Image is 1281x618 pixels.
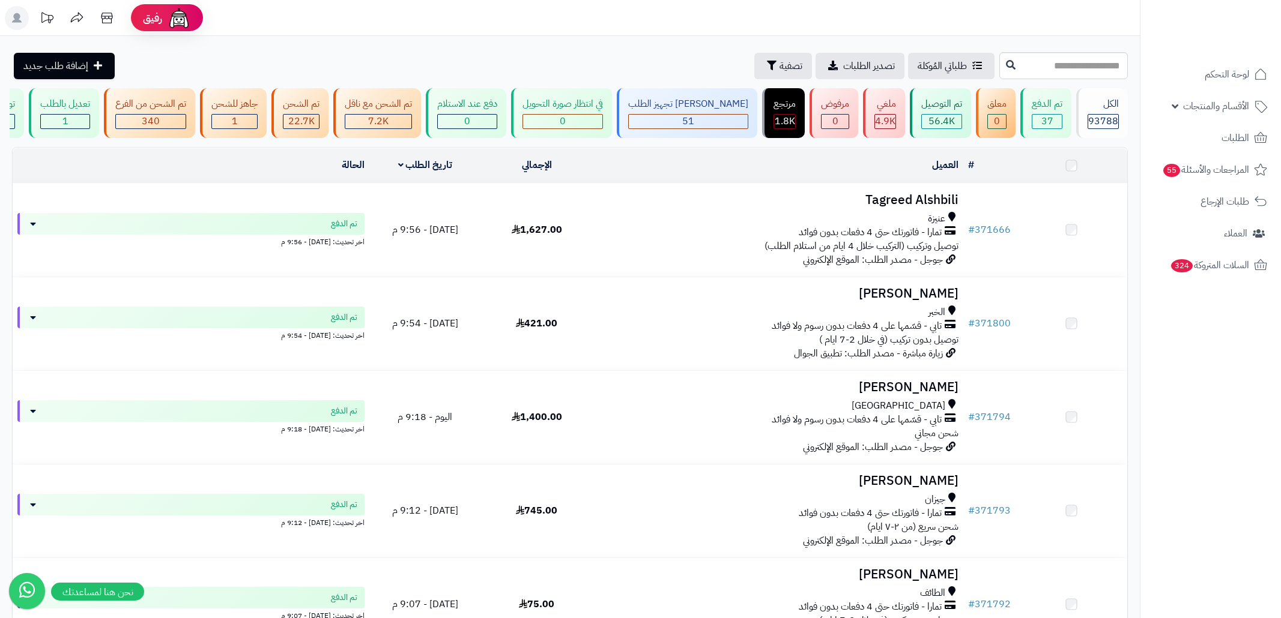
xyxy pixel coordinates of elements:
span: جيزان [925,493,945,506]
span: 56.4K [928,114,955,128]
a: تم الشحن مع ناقل 7.2K [331,88,423,138]
span: 0 [832,114,838,128]
div: مرتجع [774,97,796,111]
span: 93788 [1088,114,1118,128]
a: مرتجع 1.8K [760,88,807,138]
span: تمارا - فاتورتك حتى 4 دفعات بدون فوائد [799,600,942,614]
span: رفيق [143,11,162,25]
a: المراجعات والأسئلة55 [1148,155,1274,184]
span: الطائف [920,586,945,600]
div: 51 [629,115,748,128]
span: # [968,503,975,518]
div: 37 [1032,115,1062,128]
div: 340 [116,115,186,128]
img: logo-2.png [1199,34,1270,59]
span: 0 [560,114,566,128]
div: اخر تحديث: [DATE] - 9:18 م [17,422,365,434]
div: اخر تحديث: [DATE] - 9:54 م [17,328,365,341]
div: 1799 [774,115,795,128]
a: الطلبات [1148,124,1274,152]
span: 1 [62,114,68,128]
a: تم الشحن من الفرع 340 [101,88,198,138]
span: توصيل بدون تركيب (في خلال 2-7 ايام ) [819,332,958,347]
span: 421.00 [516,316,557,331]
a: لوحة التحكم [1148,60,1274,89]
div: تم الشحن مع ناقل [345,97,412,111]
span: [DATE] - 9:56 م [392,223,458,237]
h3: [PERSON_NAME] [597,474,958,488]
a: الحالة [342,158,365,172]
span: 1,627.00 [512,223,562,237]
span: 0 [464,114,470,128]
div: معلق [987,97,1007,111]
a: إضافة طلب جديد [14,53,115,79]
div: ملغي [874,97,896,111]
a: تم الدفع 37 [1018,88,1074,138]
div: تعديل بالطلب [40,97,90,111]
span: تصفية [780,59,802,73]
a: #371666 [968,223,1011,237]
div: تم الشحن من الفرع [115,97,186,111]
a: ملغي 4.9K [861,88,907,138]
span: تمارا - فاتورتك حتى 4 دفعات بدون فوائد [799,506,942,520]
span: إضافة طلب جديد [23,59,88,73]
span: [DATE] - 9:07 م [392,597,458,611]
span: [DATE] - 9:54 م [392,316,458,331]
span: جوجل - مصدر الطلب: الموقع الإلكتروني [803,440,943,454]
span: 324 [1171,259,1193,272]
a: [PERSON_NAME] تجهيز الطلب 51 [614,88,760,138]
span: تم الدفع [331,499,357,511]
span: 1.8K [775,114,795,128]
div: 1 [212,115,257,128]
div: تم التوصيل [921,97,962,111]
a: تاريخ الطلب [398,158,453,172]
a: الكل93788 [1074,88,1130,138]
div: 1 [41,115,89,128]
div: اخر تحديث: [DATE] - 9:12 م [17,515,365,528]
span: توصيل وتركيب (التركيب خلال 4 ايام من استلام الطلب) [765,239,958,253]
span: جوجل - مصدر الطلب: الموقع الإلكتروني [803,253,943,267]
span: تابي - قسّمها على 4 دفعات بدون رسوم ولا فوائد [772,319,942,333]
button: تصفية [754,53,812,79]
span: 75.00 [519,597,554,611]
span: شحن مجاني [915,426,958,440]
div: في انتظار صورة التحويل [522,97,603,111]
h3: [PERSON_NAME] [597,287,958,301]
div: 0 [438,115,497,128]
a: طلباتي المُوكلة [908,53,995,79]
span: شحن سريع (من ٢-٧ ايام) [867,520,958,534]
div: تم الدفع [1032,97,1062,111]
span: الطلبات [1222,130,1249,146]
span: جوجل - مصدر الطلب: الموقع الإلكتروني [803,533,943,548]
div: 22708 [283,115,319,128]
h3: [PERSON_NAME] [597,568,958,581]
div: 56354 [922,115,962,128]
a: الإجمالي [522,158,552,172]
span: عنيزة [928,212,945,226]
div: 0 [822,115,849,128]
div: اخر تحديث: [DATE] - 9:56 م [17,235,365,247]
span: 1 [232,114,238,128]
a: دفع عند الاستلام 0 [423,88,509,138]
div: 4949 [875,115,895,128]
a: مرفوض 0 [807,88,861,138]
a: تم الشحن 22.7K [269,88,331,138]
a: #371792 [968,597,1011,611]
span: المراجعات والأسئلة [1162,161,1249,178]
a: تعديل بالطلب 1 [26,88,101,138]
a: تحديثات المنصة [32,6,62,33]
a: #371793 [968,503,1011,518]
a: #371794 [968,410,1011,424]
span: تم الدفع [331,311,357,323]
span: طلباتي المُوكلة [918,59,967,73]
span: # [968,316,975,331]
a: السلات المتروكة324 [1148,251,1274,280]
span: 340 [142,114,160,128]
span: 4.9K [875,114,895,128]
span: 22.7K [288,114,315,128]
span: 745.00 [516,503,557,518]
span: تم الدفع [331,405,357,417]
span: زيارة مباشرة - مصدر الطلب: تطبيق الجوال [794,346,943,361]
span: اليوم - 9:18 م [398,410,452,424]
span: [DATE] - 9:12 م [392,503,458,518]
